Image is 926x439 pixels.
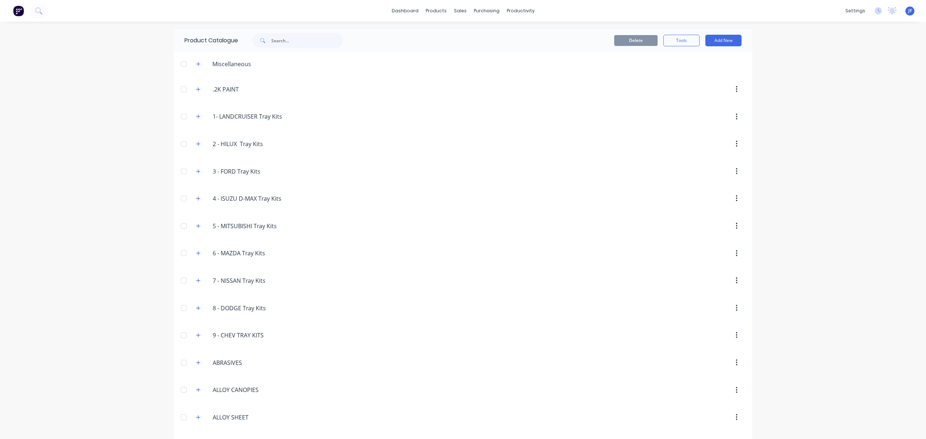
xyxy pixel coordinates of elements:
[213,358,299,367] input: Enter category name
[213,167,299,176] input: Enter category name
[271,33,343,48] input: Search...
[213,304,299,312] input: Enter category name
[174,29,238,52] div: Product Catalogue
[705,35,742,46] button: Add New
[213,140,299,148] input: Enter category name
[213,385,299,394] input: Enter category name
[213,222,299,230] input: Enter category name
[503,5,538,16] div: productivity
[207,60,257,68] div: Miscellaneous
[213,331,299,340] input: Enter category name
[13,5,24,16] img: Factory
[213,413,299,422] input: Enter category name
[388,5,422,16] a: dashboard
[614,35,658,46] button: Delete
[908,8,912,14] span: JF
[663,35,700,46] button: Tools
[213,276,299,285] input: Enter category name
[842,5,869,16] div: settings
[213,112,299,121] input: Enter category name
[213,85,299,94] input: Enter category name
[450,5,470,16] div: sales
[470,5,503,16] div: purchasing
[422,5,450,16] div: products
[213,249,299,257] input: Enter category name
[213,194,299,203] input: Enter category name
